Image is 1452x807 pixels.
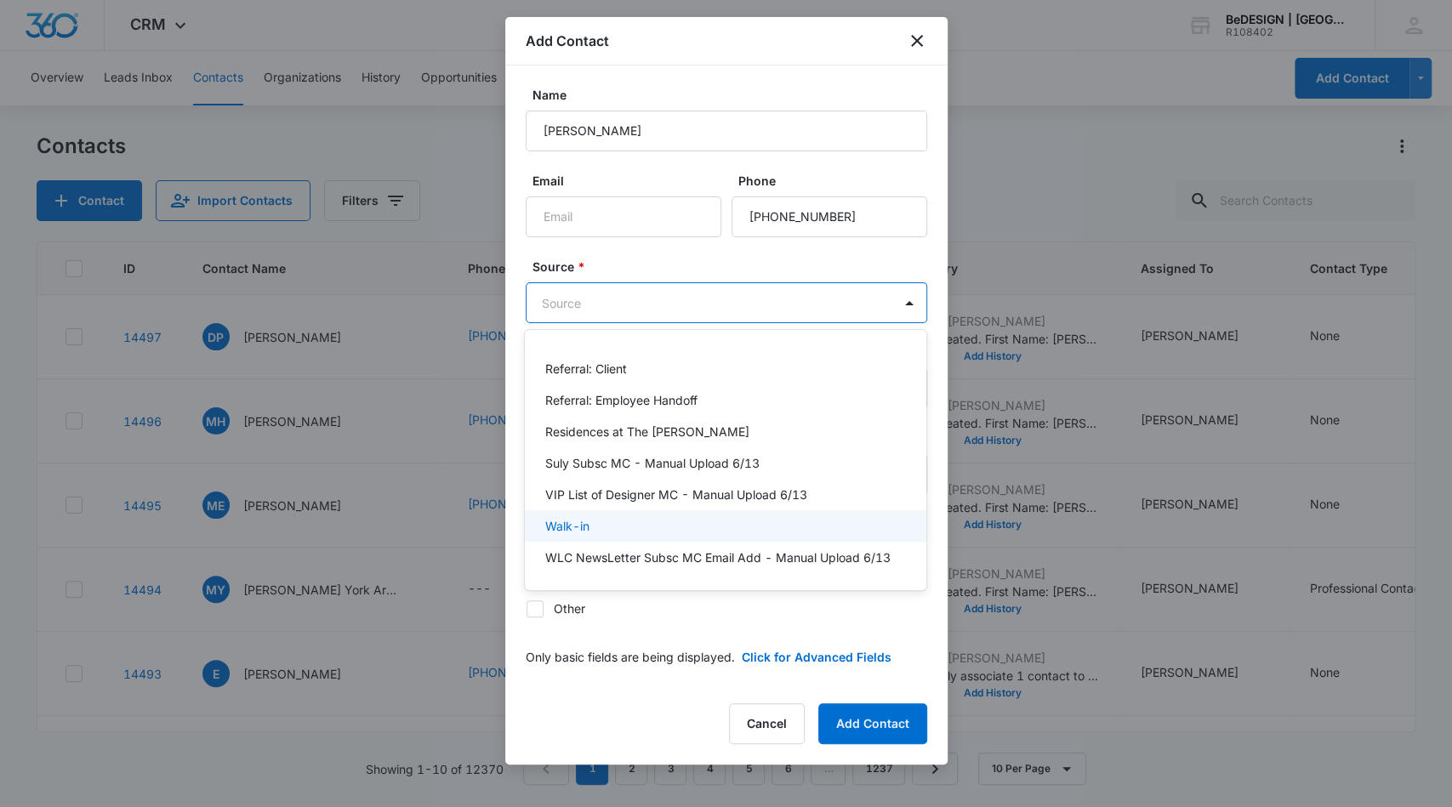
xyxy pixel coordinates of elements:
[545,517,589,535] p: Walk-in
[545,423,749,440] p: Residences at The [PERSON_NAME]
[545,454,760,472] p: Suly Subsc MC - Manual Upload 6/13
[545,391,698,409] p: Referral: Employee Handoff
[545,360,627,378] p: Referral: Client
[545,486,807,503] p: VIP List of Designer MC - Manual Upload 6/13
[545,548,891,566] p: WLC NewsLetter Subsc MC Email Add - Manual Upload 6/13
